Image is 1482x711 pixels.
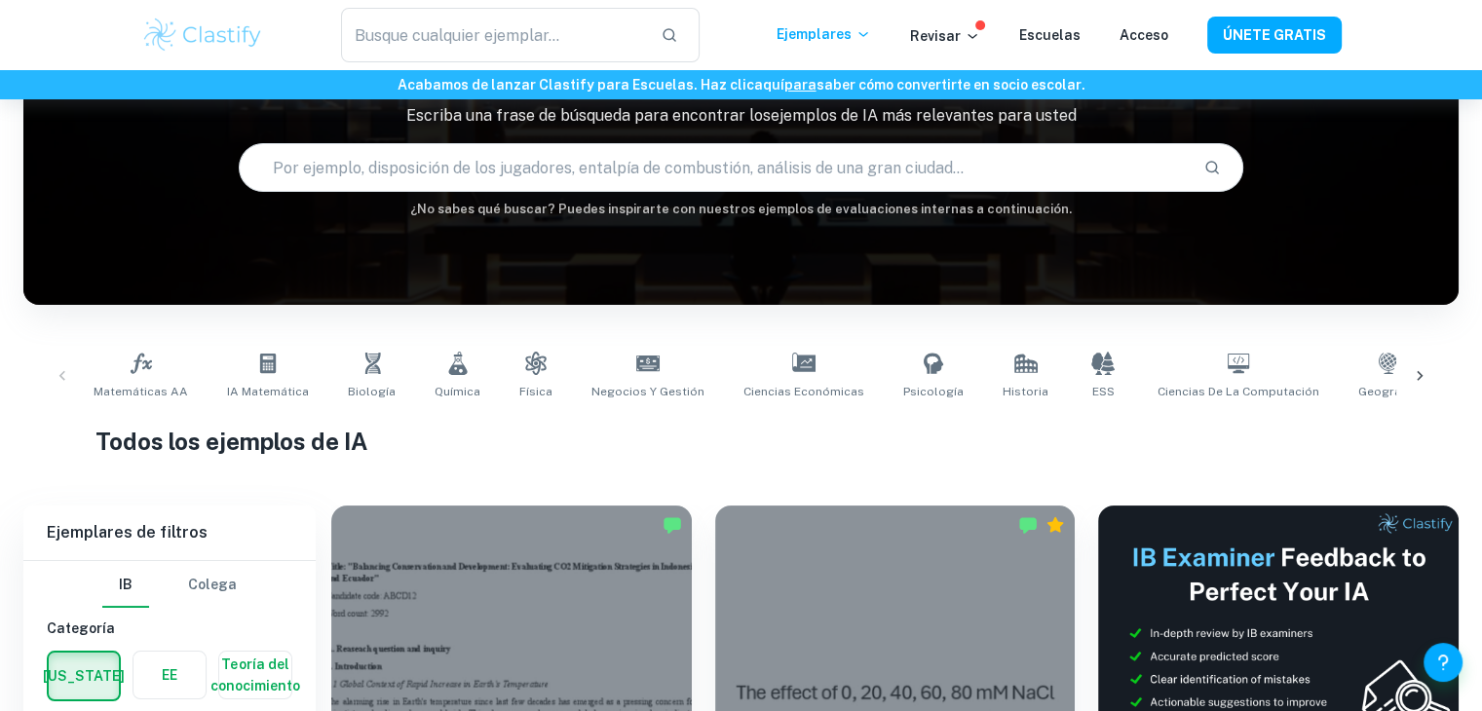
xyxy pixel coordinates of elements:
div: De primera calidad [1045,515,1065,535]
font: [US_STATE] [43,668,125,684]
font: ESS [1092,385,1115,398]
font: Negocios y gestión [591,385,704,398]
font: Psicología [903,385,964,398]
font: IB [119,577,133,592]
div: Elección del tipo de filtro [102,561,237,608]
font: Física [519,385,552,398]
a: para [784,77,817,93]
button: Buscar [1196,151,1229,184]
font: Escriba una frase de búsqueda para encontrar los [406,106,771,125]
font: IA matemática [227,385,309,398]
font: Acabamos de lanzar Clastify para Escuelas. Haz clic [398,77,754,93]
font: Química [435,385,480,398]
font: Historia [1003,385,1048,398]
font: Matemáticas AA [94,385,188,398]
img: Marcado [663,515,682,535]
button: Teoría del conocimiento [219,652,291,698]
button: Ayuda y comentarios [1424,643,1463,682]
a: Escuelas [1019,27,1081,43]
button: EE [133,652,206,698]
a: Acceso [1120,27,1168,43]
font: Categoría [47,620,115,636]
font: Biología [348,385,396,398]
font: Colega [188,577,237,592]
input: Busque cualquier ejemplar... [341,8,645,62]
input: Por ejemplo, disposición de los jugadores, entalpía de combustión, análisis de una gran ciudad... [240,140,1188,195]
img: Marcado [1018,515,1038,535]
font: Ejemplares [777,26,852,42]
font: Geografía [1358,385,1416,398]
font: de IA más relevantes para usted [841,106,1077,125]
img: Logotipo de Clastify [141,16,265,55]
font: aquí [754,77,784,93]
font: Todos los ejemplos de IA [95,428,367,455]
font: Ejemplares de filtros [47,523,208,542]
font: . [1082,77,1085,93]
font: Ciencias de la Computación [1158,385,1319,398]
font: ÚNETE GRATIS [1223,28,1326,44]
font: ¿No sabes qué buscar? Puedes inspirarte con nuestros ejemplos de evaluaciones internas a continua... [410,202,1072,216]
font: Revisar [910,28,961,44]
button: [US_STATE] [49,653,119,699]
font: saber cómo convertirte en socio escolar [817,77,1082,93]
font: Ciencias económicas [743,385,864,398]
button: ÚNETE GRATIS [1207,17,1342,53]
font: ejemplos [771,106,837,125]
